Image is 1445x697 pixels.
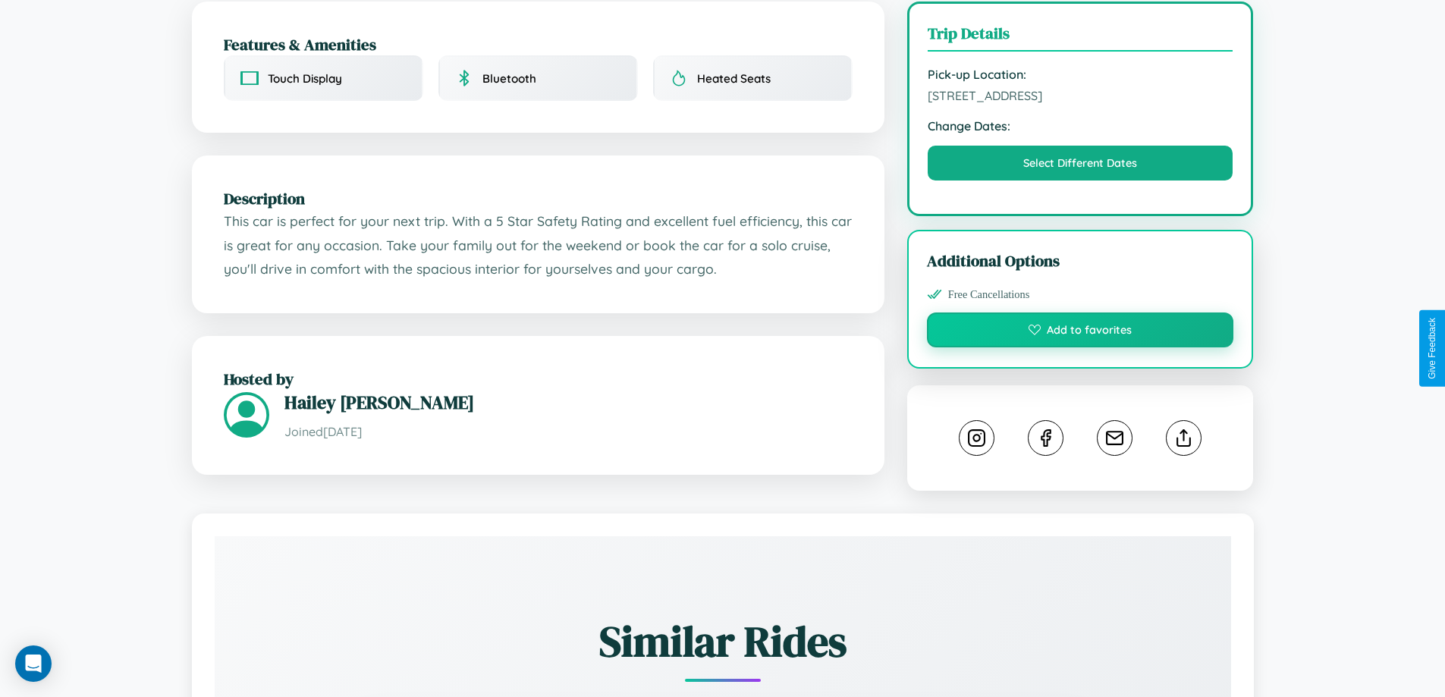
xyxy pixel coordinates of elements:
strong: Change Dates: [928,118,1233,133]
h2: Description [224,187,853,209]
div: Give Feedback [1427,318,1437,379]
h2: Hosted by [224,368,853,390]
button: Select Different Dates [928,146,1233,181]
h2: Similar Rides [268,612,1178,670]
h3: Hailey [PERSON_NAME] [284,390,853,415]
strong: Pick-up Location: [928,67,1233,82]
span: Free Cancellations [948,288,1030,301]
div: Open Intercom Messenger [15,645,52,682]
span: Bluetooth [482,71,536,86]
span: [STREET_ADDRESS] [928,88,1233,103]
span: Heated Seats [697,71,771,86]
h3: Trip Details [928,22,1233,52]
span: Touch Display [268,71,342,86]
p: This car is perfect for your next trip. With a 5 Star Safety Rating and excellent fuel efficiency... [224,209,853,281]
button: Add to favorites [927,312,1234,347]
h3: Additional Options [927,250,1234,272]
p: Joined [DATE] [284,421,853,443]
h2: Features & Amenities [224,33,853,55]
